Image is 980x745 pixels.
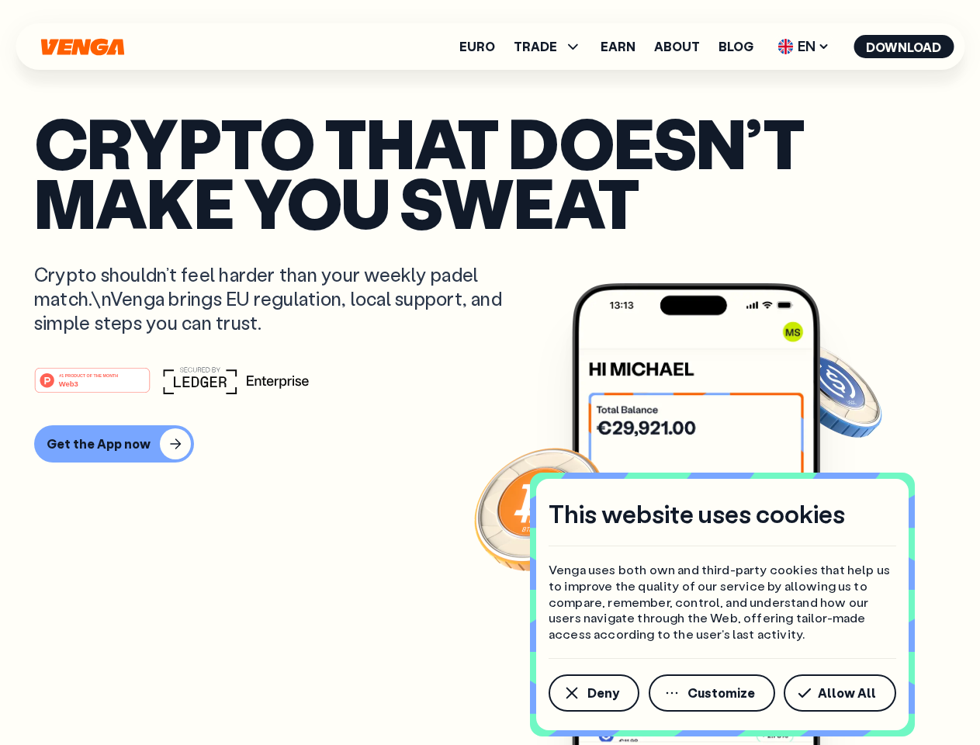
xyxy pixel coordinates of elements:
a: #1 PRODUCT OF THE MONTHWeb3 [34,376,151,397]
img: USDC coin [774,334,885,445]
h4: This website uses cookies [549,497,845,530]
a: Earn [601,40,635,53]
a: Get the App now [34,425,946,463]
span: TRADE [514,40,557,53]
span: EN [772,34,835,59]
button: Allow All [784,674,896,712]
button: Download [854,35,954,58]
button: Deny [549,674,639,712]
div: Get the App now [47,436,151,452]
button: Customize [649,674,775,712]
a: About [654,40,700,53]
span: TRADE [514,37,582,56]
span: Deny [587,687,619,699]
p: Crypto that doesn’t make you sweat [34,113,946,231]
img: flag-uk [777,39,793,54]
p: Venga uses both own and third-party cookies that help us to improve the quality of our service by... [549,562,896,643]
a: Euro [459,40,495,53]
img: Bitcoin [471,438,611,578]
a: Blog [719,40,753,53]
span: Allow All [818,687,876,699]
button: Get the App now [34,425,194,463]
svg: Home [39,38,126,56]
tspan: Web3 [59,379,78,387]
p: Crypto shouldn’t feel harder than your weekly padel match.\nVenga brings EU regulation, local sup... [34,262,525,335]
tspan: #1 PRODUCT OF THE MONTH [59,372,118,377]
span: Customize [687,687,755,699]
